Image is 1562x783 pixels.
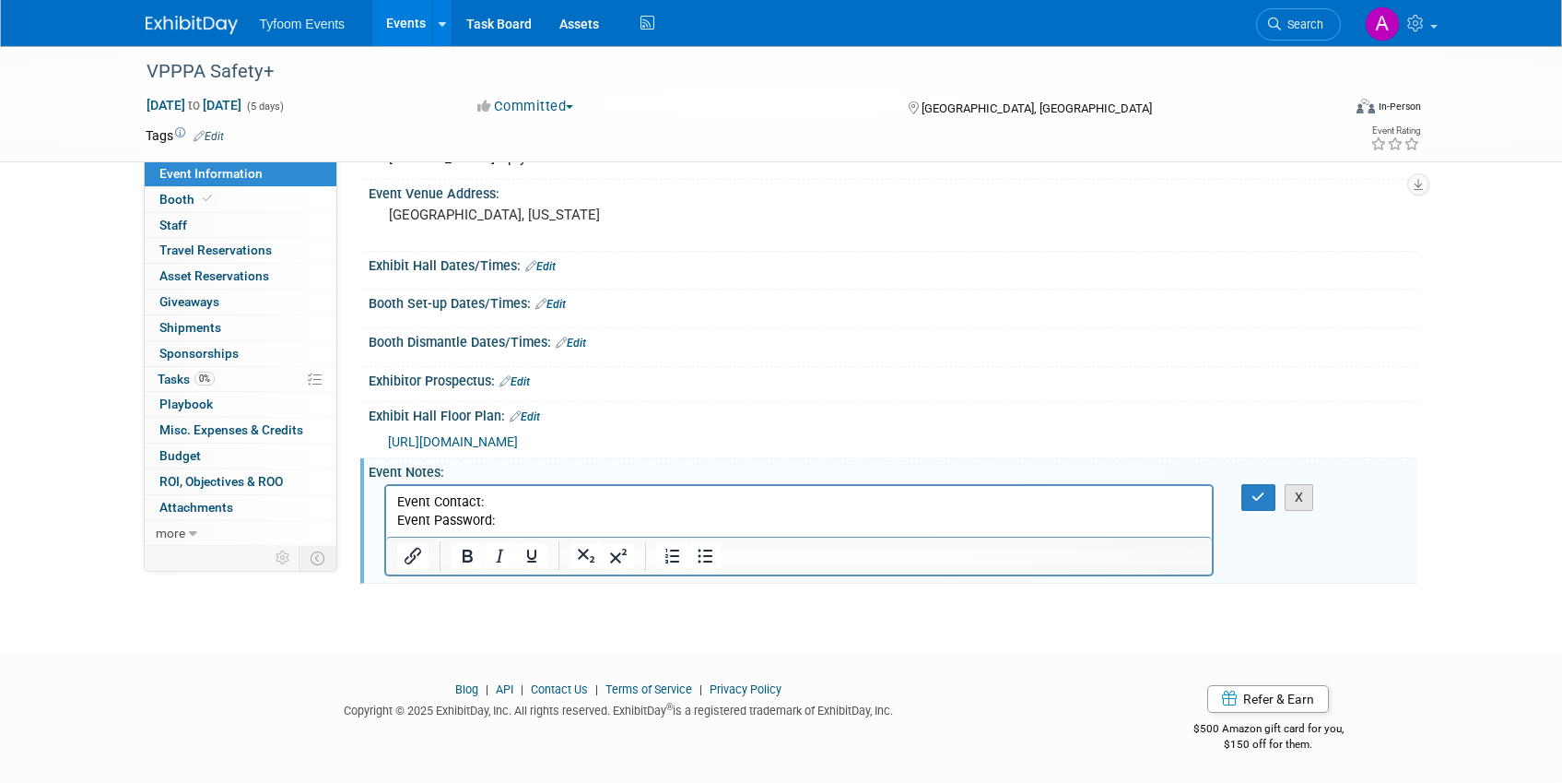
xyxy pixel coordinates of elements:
[369,180,1417,203] div: Event Venue Address:
[145,469,336,494] a: ROI, Objectives & ROO
[481,682,493,696] span: |
[531,682,588,696] a: Contact Us
[1370,126,1420,136] div: Event Rating
[146,126,224,145] td: Tags
[535,298,566,311] a: Edit
[145,444,336,469] a: Budget
[369,367,1417,391] div: Exhibitor Prospectus:
[369,458,1417,481] div: Event Notes:
[484,543,515,569] button: Italic
[159,294,219,309] span: Giveaways
[516,543,547,569] button: Underline
[145,367,336,392] a: Tasks0%
[389,207,785,223] pre: [GEOGRAPHIC_DATA], [US_STATE]
[159,500,233,515] span: Attachments
[1365,6,1400,42] img: Angie Nichols
[570,543,602,569] button: Subscript
[260,17,346,31] span: Tyfoom Events
[452,543,483,569] button: Bold
[185,98,203,113] span: to
[194,130,224,143] a: Edit
[369,290,1417,314] div: Booth Set-up Dates/Times:
[145,495,336,520] a: Attachments
[455,682,478,696] a: Blog
[556,337,586,350] a: Edit
[695,682,707,696] span: |
[1281,18,1323,31] span: Search
[710,682,781,696] a: Privacy Policy
[369,252,1417,276] div: Exhibit Hall Dates/Times:
[605,682,692,696] a: Terms of Service
[159,192,216,207] span: Booth
[194,372,215,386] span: 0%
[1256,8,1341,41] a: Search
[159,397,213,411] span: Playbook
[140,55,1313,89] div: VPPPA Safety+
[156,526,185,540] span: more
[510,410,540,423] a: Edit
[159,346,239,361] span: Sponsorships
[159,243,272,257] span: Travel Reservations
[203,194,212,204] i: Booth reservation complete
[299,546,336,570] td: Toggle Event Tabs
[496,682,513,696] a: API
[145,315,336,340] a: Shipments
[145,392,336,417] a: Playbook
[1120,737,1417,753] div: $150 off for them.
[158,372,215,386] span: Tasks
[159,268,269,283] span: Asset Reservations
[145,187,336,212] a: Booth
[145,264,336,289] a: Asset Reservations
[388,434,518,449] a: [URL][DOMAIN_NAME]
[1378,100,1421,113] div: In-Person
[922,101,1152,115] span: [GEOGRAPHIC_DATA], [GEOGRAPHIC_DATA]
[159,474,283,489] span: ROI, Objectives & ROO
[1232,96,1422,124] div: Event Format
[499,375,530,388] a: Edit
[145,341,336,366] a: Sponsorships
[145,418,336,443] a: Misc. Expenses & Credits
[145,213,336,238] a: Staff
[1120,709,1417,752] div: $500 Amazon gift card for you,
[369,402,1417,426] div: Exhibit Hall Floor Plan:
[146,698,1093,719] div: Copyright © 2025 ExhibitDay, Inc. All rights reserved. ExhibitDay is a registered trademark of Ex...
[1207,685,1329,713] a: Refer & Earn
[145,238,336,263] a: Travel Reservations
[666,702,673,712] sup: ®
[397,543,429,569] button: Insert/edit link
[689,543,721,569] button: Bullet list
[603,543,634,569] button: Superscript
[657,543,688,569] button: Numbered list
[471,97,581,116] button: Committed
[386,486,1213,537] iframe: Rich Text Area
[525,260,556,273] a: Edit
[1356,99,1375,113] img: Format-Inperson.png
[159,448,201,463] span: Budget
[1285,484,1314,511] button: X
[516,682,528,696] span: |
[146,16,238,34] img: ExhibitDay
[267,546,299,570] td: Personalize Event Tab Strip
[159,320,221,335] span: Shipments
[159,422,303,437] span: Misc. Expenses & Credits
[159,218,187,232] span: Staff
[145,290,336,314] a: Giveaways
[159,166,263,181] span: Event Information
[245,101,284,113] span: (5 days)
[145,521,336,546] a: more
[369,328,1417,352] div: Booth Dismantle Dates/Times:
[591,682,603,696] span: |
[146,97,242,113] span: [DATE] [DATE]
[145,161,336,186] a: Event Information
